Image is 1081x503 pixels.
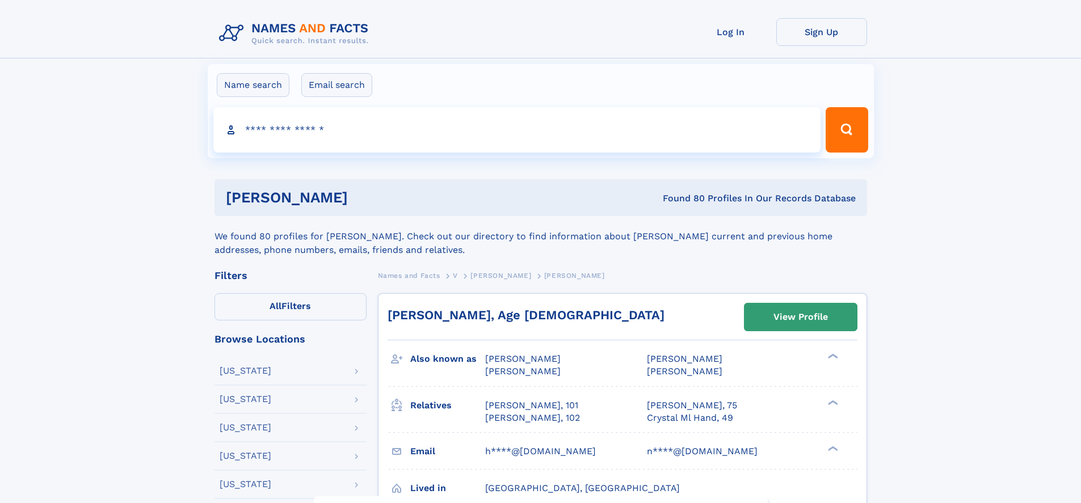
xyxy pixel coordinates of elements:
[485,412,580,424] a: [PERSON_NAME], 102
[825,399,839,406] div: ❯
[410,349,485,369] h3: Also known as
[685,18,776,46] a: Log In
[214,216,867,257] div: We found 80 profiles for [PERSON_NAME]. Check out our directory to find information about [PERSON...
[220,366,271,375] div: [US_STATE]
[388,308,664,322] a: [PERSON_NAME], Age [DEMOGRAPHIC_DATA]
[270,301,281,311] span: All
[825,353,839,360] div: ❯
[485,366,561,377] span: [PERSON_NAME]
[378,268,440,282] a: Names and Facts
[647,353,722,364] span: [PERSON_NAME]
[220,423,271,432] div: [US_STATE]
[485,353,561,364] span: [PERSON_NAME]
[773,304,828,330] div: View Profile
[220,451,271,460] div: [US_STATE]
[647,399,737,412] a: [PERSON_NAME], 75
[470,272,531,280] span: [PERSON_NAME]
[217,73,289,97] label: Name search
[301,73,372,97] label: Email search
[453,272,458,280] span: V
[214,270,367,281] div: Filters
[826,107,868,153] button: Search Button
[214,334,367,344] div: Browse Locations
[410,396,485,415] h3: Relatives
[410,442,485,461] h3: Email
[453,268,458,282] a: V
[213,107,821,153] input: search input
[220,480,271,489] div: [US_STATE]
[485,399,578,412] a: [PERSON_NAME], 101
[776,18,867,46] a: Sign Up
[647,412,733,424] a: Crystal Ml Hand, 49
[226,191,506,205] h1: [PERSON_NAME]
[505,192,856,205] div: Found 80 Profiles In Our Records Database
[220,395,271,404] div: [US_STATE]
[214,18,378,49] img: Logo Names and Facts
[470,268,531,282] a: [PERSON_NAME]
[647,366,722,377] span: [PERSON_NAME]
[825,445,839,452] div: ❯
[744,303,857,331] a: View Profile
[410,479,485,498] h3: Lived in
[544,272,605,280] span: [PERSON_NAME]
[214,293,367,320] label: Filters
[485,483,680,493] span: [GEOGRAPHIC_DATA], [GEOGRAPHIC_DATA]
